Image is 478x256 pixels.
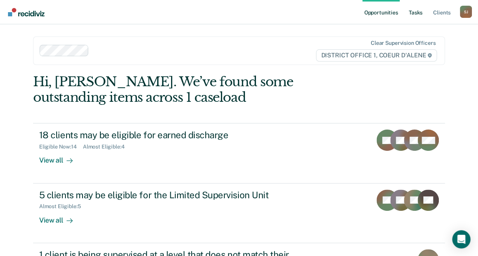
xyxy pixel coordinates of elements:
[39,203,87,210] div: Almost Eligible : 5
[33,74,363,105] div: Hi, [PERSON_NAME]. We’ve found some outstanding items across 1 caseload
[39,144,83,150] div: Eligible Now : 14
[371,40,435,46] div: Clear supervision officers
[452,230,470,248] div: Open Intercom Messenger
[39,210,82,224] div: View all
[39,190,306,201] div: 5 clients may be eligible for the Limited Supervision Unit
[460,6,472,18] button: Profile dropdown button
[316,49,437,62] span: DISTRICT OFFICE 1, COEUR D'ALENE
[83,144,131,150] div: Almost Eligible : 4
[460,6,472,18] div: S J
[39,130,306,141] div: 18 clients may be eligible for earned discharge
[33,183,445,243] a: 5 clients may be eligible for the Limited Supervision UnitAlmost Eligible:5View all
[8,8,44,16] img: Recidiviz
[39,150,82,165] div: View all
[33,123,445,183] a: 18 clients may be eligible for earned dischargeEligible Now:14Almost Eligible:4View all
